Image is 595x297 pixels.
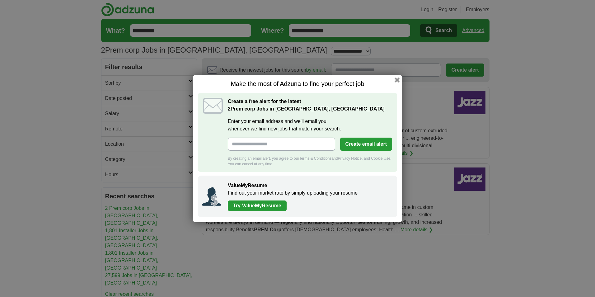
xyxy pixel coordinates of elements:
[228,106,385,111] strong: Prem corp Jobs in [GEOGRAPHIC_DATA], [GEOGRAPHIC_DATA]
[228,98,392,113] h2: Create a free alert for the latest
[228,189,391,197] p: Find out your market rate by simply uploading your resume
[338,156,362,161] a: Privacy Notice
[228,118,392,133] label: Enter your email address and we'll email you whenever we find new jobs that match your search.
[228,105,231,113] span: 2
[340,138,392,151] button: Create email alert
[203,98,223,114] img: icon_email.svg
[228,200,287,211] a: Try ValueMyResume
[228,156,392,167] div: By creating an email alert, you agree to our and , and Cookie Use. You can cancel at any time.
[299,156,331,161] a: Terms & Conditions
[228,182,391,189] h2: ValueMyResume
[198,80,397,88] h1: Make the most of Adzuna to find your perfect job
